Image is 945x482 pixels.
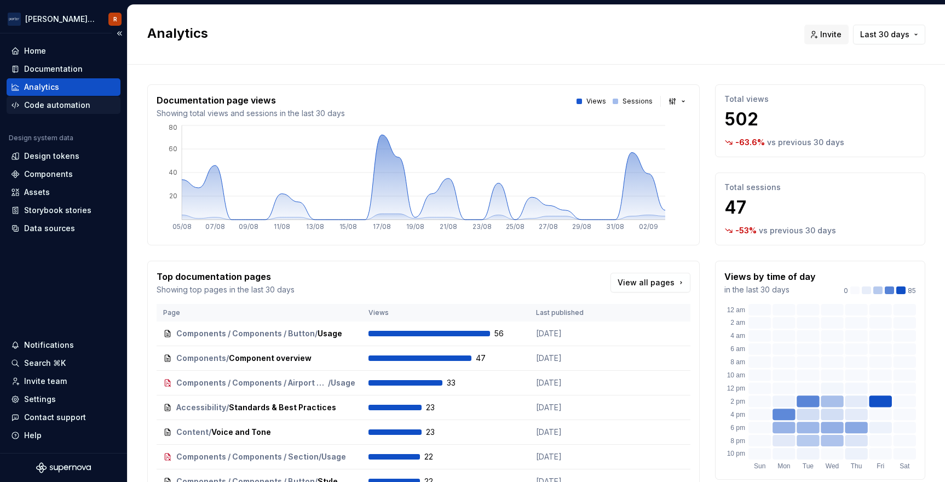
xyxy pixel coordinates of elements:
p: 47 [724,197,916,219]
p: [DATE] [536,402,618,413]
p: Views [586,97,606,106]
span: Components / Components / Button [176,328,315,339]
span: / [319,451,321,462]
tspan: 17/08 [373,222,391,231]
text: Mon [777,462,790,470]
div: Analytics [24,82,59,93]
p: [DATE] [536,451,618,462]
span: Component overview [229,353,312,364]
a: Analytics [7,78,120,96]
p: Documentation page views [157,94,345,107]
span: Accessibility [176,402,226,413]
div: Documentation [24,64,83,74]
svg: Supernova Logo [36,462,91,473]
span: Standards & Best Practices [229,402,336,413]
button: Last 30 days [853,25,925,44]
button: Collapse sidebar [112,26,127,41]
div: Assets [24,187,50,198]
a: Storybook stories [7,202,120,219]
tspan: 07/08 [205,222,225,231]
p: Showing total views and sessions in the last 30 days [157,108,345,119]
div: Contact support [24,412,86,423]
div: Code automation [24,100,90,111]
tspan: 21/08 [440,222,457,231]
span: / [315,328,318,339]
span: / [226,353,229,364]
tspan: 40 [169,168,177,176]
a: Settings [7,391,120,408]
tspan: 09/08 [239,222,258,231]
a: Design tokens [7,147,120,165]
th: Page [157,304,362,322]
span: 56 [494,328,523,339]
p: Total views [724,94,916,105]
p: vs previous 30 days [759,225,836,236]
span: / [226,402,229,413]
text: 6 pm [730,424,745,432]
span: Components / Components / Airport code [176,377,328,388]
div: Help [24,430,42,441]
a: View all pages [610,273,690,292]
div: Data sources [24,223,75,234]
p: Total sessions [724,182,916,193]
tspan: 27/08 [539,222,558,231]
a: Code automation [7,96,120,114]
tspan: 11/08 [274,222,290,231]
p: -63.6 % [735,137,765,148]
text: 4 pm [730,411,745,418]
span: Components / Components / Section [176,451,319,462]
a: Assets [7,183,120,201]
div: Storybook stories [24,205,91,216]
tspan: 60 [169,145,177,153]
text: 2 pm [730,398,745,405]
tspan: 31/08 [606,222,624,231]
tspan: 29/08 [572,222,591,231]
span: Usage [321,451,346,462]
div: 85 [844,286,916,295]
button: Contact support [7,409,120,426]
button: Help [7,427,120,444]
div: R [113,15,117,24]
span: 23 [426,427,454,438]
text: Fri [877,462,884,470]
th: Last published [529,304,625,322]
tspan: 25/08 [506,222,525,231]
div: Invite team [24,376,67,387]
div: Components [24,169,73,180]
tspan: 02/09 [639,222,658,231]
span: Content [176,427,209,438]
text: 10 am [727,371,745,379]
div: Search ⌘K [24,358,66,369]
div: Settings [24,394,56,405]
p: [DATE] [536,427,618,438]
p: 502 [724,108,916,130]
p: Views by time of day [724,270,816,283]
button: [PERSON_NAME] AirlinesR [2,7,125,31]
tspan: 05/08 [172,222,192,231]
p: Showing top pages in the last 30 days [157,284,295,295]
a: Home [7,42,120,60]
text: 10 pm [727,450,745,457]
text: 4 am [730,332,745,340]
text: 12 am [727,306,745,314]
span: View all pages [618,277,675,288]
text: Sat [900,462,910,470]
span: 23 [426,402,454,413]
text: Sun [754,462,765,470]
text: 2 am [730,319,745,326]
tspan: 20 [169,192,177,200]
p: Sessions [623,97,653,106]
span: / [209,427,211,438]
div: Design tokens [24,151,79,162]
tspan: 19/08 [406,222,424,231]
p: [DATE] [536,353,618,364]
p: Top documentation pages [157,270,295,283]
span: 47 [476,353,504,364]
span: Invite [820,29,842,40]
tspan: 80 [169,123,177,131]
button: Search ⌘K [7,354,120,372]
span: 22 [424,451,453,462]
p: [DATE] [536,377,618,388]
span: Last 30 days [860,29,909,40]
